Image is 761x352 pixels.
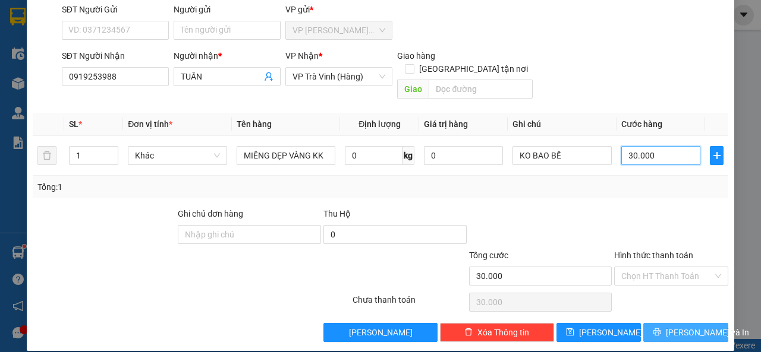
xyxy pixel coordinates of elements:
[293,68,385,85] span: VP Trà Vinh (Hàng)
[359,119,401,129] span: Định lượng
[5,23,111,46] span: VP [PERSON_NAME] ([GEOGRAPHIC_DATA]) -
[62,3,169,16] div: SĐT Người Gửi
[469,250,508,260] span: Tổng cước
[237,146,336,165] input: VD: Bàn, Ghế
[37,146,56,165] button: delete
[643,323,728,342] button: printer[PERSON_NAME] và In
[440,323,554,342] button: deleteXóa Thông tin
[178,209,243,218] label: Ghi chú đơn hàng
[40,7,138,18] strong: BIÊN NHẬN GỬI HÀNG
[508,113,617,136] th: Ghi chú
[566,328,574,337] span: save
[397,51,435,61] span: Giao hàng
[614,250,693,260] label: Hình thức thanh toán
[264,72,273,81] span: user-add
[424,119,468,129] span: Giá trị hàng
[621,119,662,129] span: Cước hàng
[31,77,86,88] span: NHẬN BXMT
[351,293,468,314] div: Chưa thanh toán
[477,326,529,339] span: Xóa Thông tin
[579,326,643,339] span: [PERSON_NAME]
[128,119,172,129] span: Đơn vị tính
[402,146,414,165] span: kg
[429,80,532,99] input: Dọc đường
[512,146,612,165] input: Ghi Chú
[5,64,124,75] span: 0345298542 -
[349,326,413,339] span: [PERSON_NAME]
[69,119,78,129] span: SL
[285,51,319,61] span: VP Nhận
[666,326,749,339] span: [PERSON_NAME] và In
[323,323,438,342] button: [PERSON_NAME]
[424,146,503,165] input: 0
[285,3,392,16] div: VP gửi
[710,146,724,165] button: plus
[556,323,641,342] button: save[PERSON_NAME]
[464,328,473,337] span: delete
[62,49,169,62] div: SĐT Người Nhận
[5,23,174,46] p: GỬI:
[174,49,281,62] div: Người nhận
[178,225,321,244] input: Ghi chú đơn hàng
[33,51,93,62] span: VP Càng Long
[653,328,661,337] span: printer
[323,209,351,218] span: Thu Hộ
[710,151,723,160] span: plus
[293,21,385,39] span: VP Trần Phú (Hàng)
[414,62,533,75] span: [GEOGRAPHIC_DATA] tận nơi
[397,80,429,99] span: Giao
[5,51,174,62] p: NHẬN:
[135,147,220,164] span: Khác
[37,180,295,194] div: Tổng: 1
[237,119,272,129] span: Tên hàng
[5,77,86,88] span: GIAO:
[64,64,124,75] span: CHỊ BÁNH MỲ
[174,3,281,16] div: Người gửi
